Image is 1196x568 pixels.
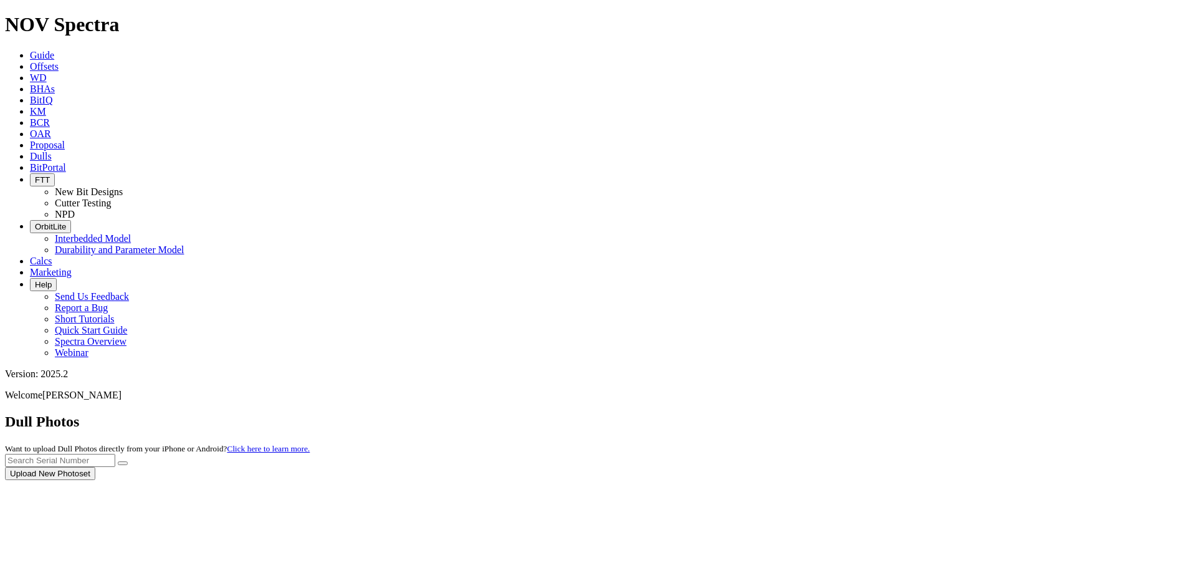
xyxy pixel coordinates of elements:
[5,368,1191,380] div: Version: 2025.2
[55,336,126,347] a: Spectra Overview
[30,50,54,60] a: Guide
[55,209,75,219] a: NPD
[55,244,184,255] a: Durability and Parameter Model
[55,325,127,335] a: Quick Start Guide
[5,13,1191,36] h1: NOV Spectra
[35,280,52,289] span: Help
[55,186,123,197] a: New Bit Designs
[42,390,121,400] span: [PERSON_NAME]
[30,162,66,173] a: BitPortal
[55,302,108,313] a: Report a Bug
[227,444,310,453] a: Click here to learn more.
[5,390,1191,401] p: Welcome
[30,151,52,161] a: Dulls
[30,106,46,117] a: KM
[35,222,66,231] span: OrbitLite
[30,140,65,150] a: Proposal
[30,278,57,291] button: Help
[5,413,1191,430] h2: Dull Photos
[5,467,95,480] button: Upload New Photoset
[30,84,55,94] a: BHAs
[30,256,52,266] a: Calcs
[55,233,131,244] a: Interbedded Model
[30,128,51,139] a: OAR
[55,198,112,208] a: Cutter Testing
[55,314,115,324] a: Short Tutorials
[5,454,115,467] input: Search Serial Number
[30,267,72,277] a: Marketing
[30,72,47,83] a: WD
[30,95,52,105] a: BitIQ
[5,444,310,453] small: Want to upload Dull Photos directly from your iPhone or Android?
[30,61,59,72] a: Offsets
[30,117,50,128] a: BCR
[55,347,88,358] a: Webinar
[55,291,129,302] a: Send Us Feedback
[30,220,71,233] button: OrbitLite
[35,175,50,185] span: FTT
[30,173,55,186] button: FTT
